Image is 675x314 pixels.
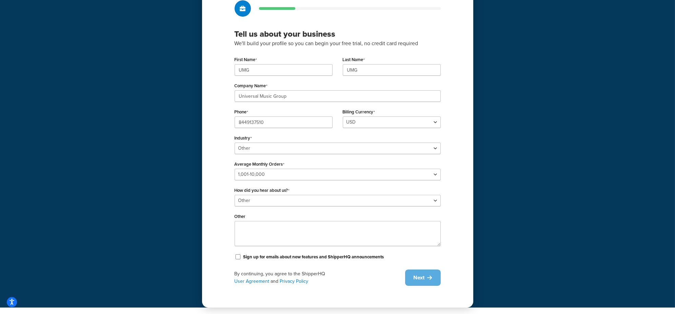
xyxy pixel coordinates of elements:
div: By continuing, you agree to the ShipperHQ and [235,270,405,285]
a: Privacy Policy [280,278,309,285]
label: Last Name [343,57,365,62]
label: Average Monthly Orders [235,162,285,167]
label: Other [235,214,246,219]
label: First Name [235,57,257,62]
label: Sign up for emails about new features and ShipperHQ announcements [243,254,384,260]
label: Company Name [235,83,268,89]
p: We'll build your profile so you can begin your free trial, no credit card required [235,39,441,48]
label: How did you hear about us? [235,188,290,193]
label: Phone [235,109,249,115]
label: Industry [235,135,252,141]
a: User Agreement [235,278,270,285]
h3: Tell us about your business [235,29,441,39]
label: Billing Currency [343,109,375,115]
